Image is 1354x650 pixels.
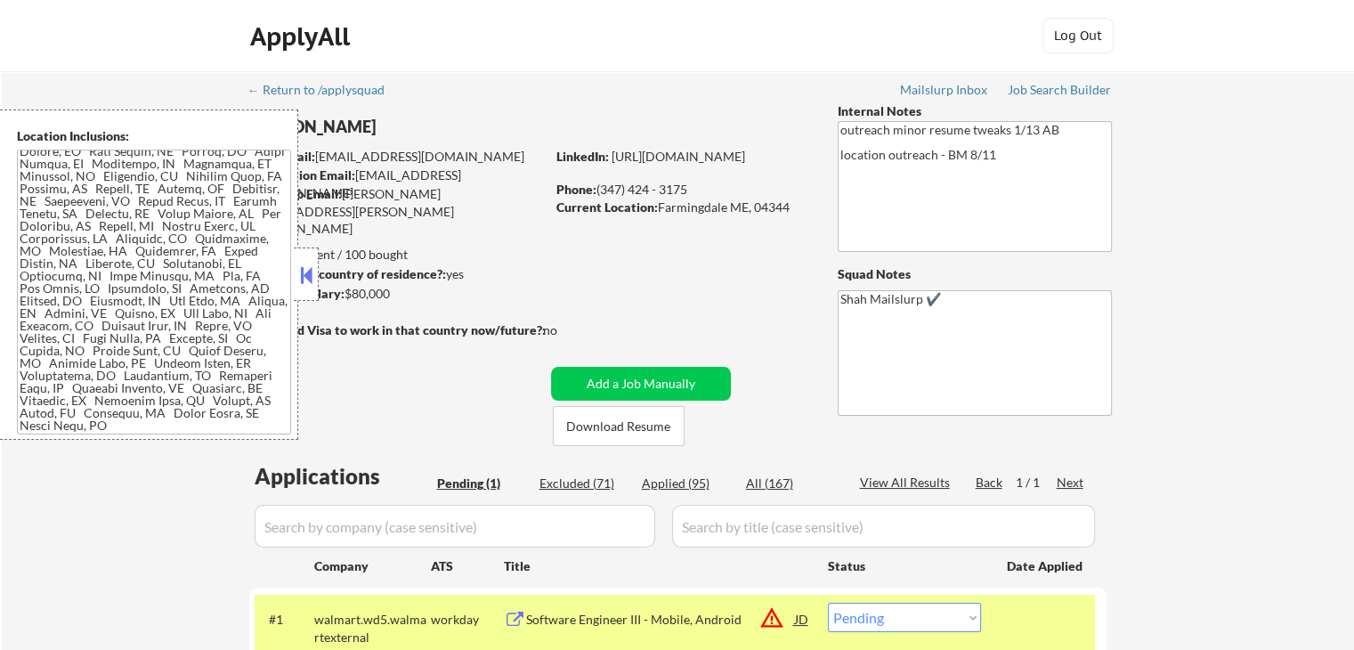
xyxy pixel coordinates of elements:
[526,611,795,629] div: Software Engineer III - Mobile, Android
[556,199,808,216] div: Farmingdale ME, 04344
[248,246,545,264] div: 95 sent / 100 bought
[1016,474,1057,492] div: 1 / 1
[556,149,609,164] strong: LinkedIn:
[255,466,431,487] div: Applications
[269,611,300,629] div: #1
[250,167,545,201] div: [EMAIL_ADDRESS][DOMAIN_NAME]
[249,116,615,138] div: [PERSON_NAME]
[539,475,628,492] div: Excluded (71)
[556,181,808,199] div: (347) 424 - 3175
[642,475,731,492] div: Applied (95)
[543,321,594,339] div: no
[556,199,658,215] strong: Current Location:
[249,322,546,337] strong: Will need Visa to work in that country now/future?:
[551,367,731,401] button: Add a Job Manually
[1057,474,1085,492] div: Next
[250,21,355,52] div: ApplyAll
[247,83,401,101] a: ← Return to /applysquad
[759,605,784,630] button: warning_amber
[1008,83,1112,101] a: Job Search Builder
[976,474,1004,492] div: Back
[612,149,745,164] a: [URL][DOMAIN_NAME]
[838,102,1112,120] div: Internal Notes
[746,475,835,492] div: All (167)
[314,611,431,646] div: walmart.wd5.walmartexternal
[437,475,526,492] div: Pending (1)
[1008,84,1112,96] div: Job Search Builder
[793,603,811,635] div: JD
[504,557,811,575] div: Title
[672,505,1095,548] input: Search by title (case sensitive)
[431,611,504,629] div: workday
[314,557,431,575] div: Company
[556,182,596,197] strong: Phone:
[431,557,504,575] div: ATS
[1042,18,1114,53] button: Log Out
[1007,557,1085,575] div: Date Applied
[900,84,989,96] div: Mailslurp Inbox
[900,83,989,101] a: Mailslurp Inbox
[838,265,1112,283] div: Squad Notes
[248,265,539,283] div: yes
[247,84,401,96] div: ← Return to /applysquad
[860,474,955,492] div: View All Results
[255,505,655,548] input: Search by company (case sensitive)
[828,549,981,581] div: Status
[17,127,291,145] div: Location Inclusions:
[553,406,685,446] button: Download Resume
[248,266,446,281] strong: Can work in country of residence?:
[248,285,545,303] div: $80,000
[249,185,545,238] div: [PERSON_NAME][EMAIL_ADDRESS][PERSON_NAME][DOMAIN_NAME]
[250,148,545,166] div: [EMAIL_ADDRESS][DOMAIN_NAME]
